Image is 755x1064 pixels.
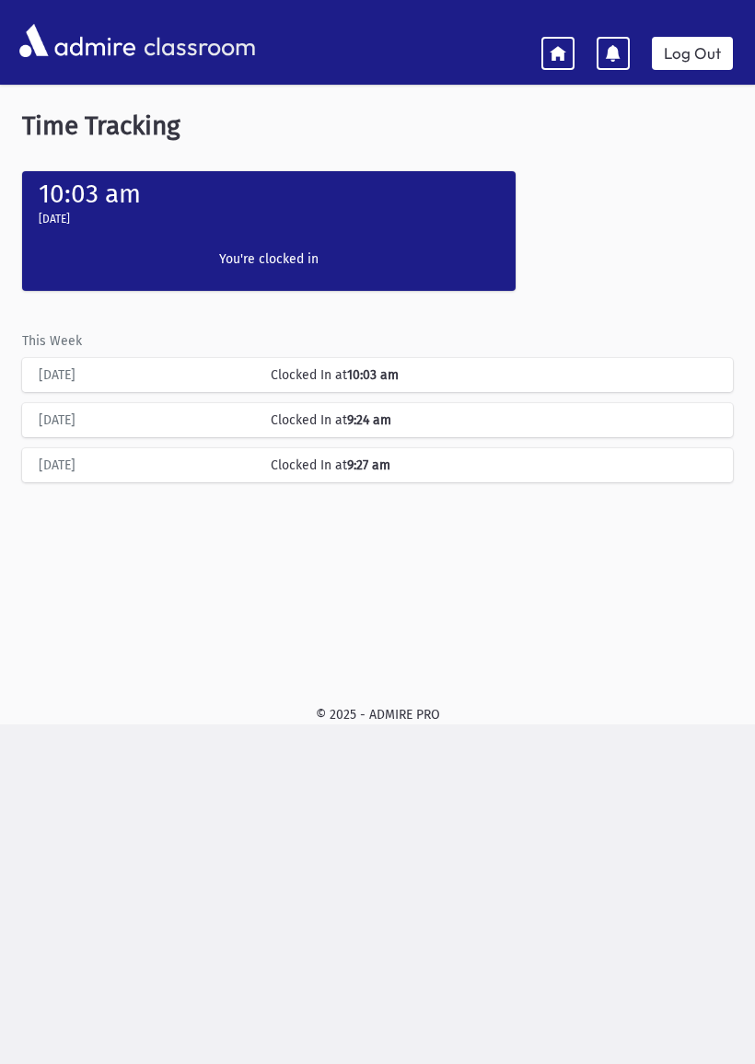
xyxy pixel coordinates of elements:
label: 10:03 am [39,179,141,209]
label: This Week [22,331,82,351]
label: You're clocked in [159,249,378,269]
div: Clocked In at [261,365,726,385]
img: AdmirePro [15,19,140,62]
div: Clocked In at [261,411,726,430]
a: Log Out [652,37,733,70]
label: [DATE] [39,211,70,227]
div: [DATE] [29,365,261,385]
b: 9:27 am [347,457,390,473]
span: classroom [140,17,256,65]
div: [DATE] [29,411,261,430]
div: © 2025 - ADMIRE PRO [15,705,740,724]
div: [DATE] [29,456,261,475]
b: 9:24 am [347,412,391,428]
div: Clocked In at [261,456,726,475]
b: 10:03 am [347,367,399,383]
